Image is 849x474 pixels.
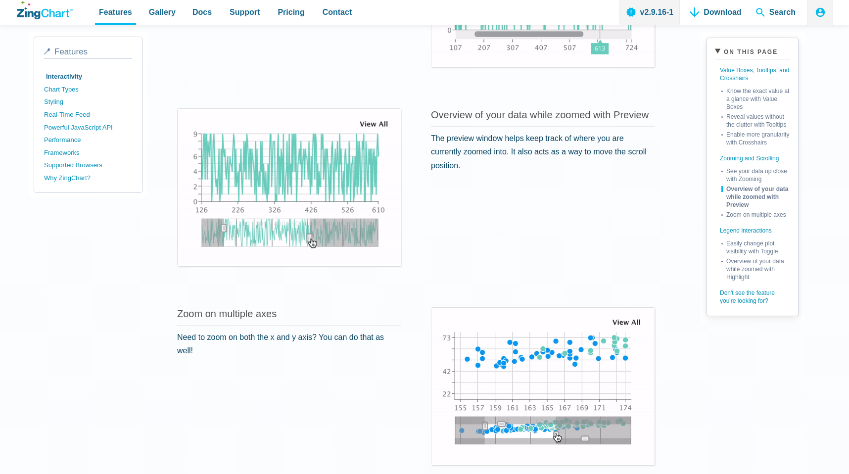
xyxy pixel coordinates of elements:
[721,237,790,255] a: Easily change plot visibility with Toggle
[721,183,790,209] a: Overview of your data while zoomed with Preview
[44,159,132,172] a: Supported Browsers
[721,255,790,281] a: Overview of your data while zoomed with Highlight
[715,146,790,165] a: Zooming and Scrolling
[17,1,73,19] a: ZingChart Logo. Click to return to the homepage
[177,331,401,357] p: Need to zoom on both the x and y axis? You can do that as well!
[323,5,352,19] span: Contact
[431,109,649,120] a: Overview of your data while zoomed with Preview
[178,109,401,266] div: Click to interact
[230,5,260,19] span: Support
[721,165,790,183] a: See your data up close with Zooming
[431,308,655,465] div: Click to interact
[44,95,132,108] a: Styling
[54,47,88,56] span: Features
[44,134,132,146] a: Performance
[44,47,132,59] a: Features
[44,70,132,83] a: Interactivity
[721,111,790,129] a: Reveal values without the clutter with Tooltips
[44,146,132,159] a: Frameworks
[715,63,790,85] a: Value Boxes, Tooltips, and Crosshairs
[721,209,790,219] a: Zoom on multiple axes
[721,85,790,111] a: Know the exact value at a glance with Value Boxes
[44,83,132,96] a: Chart Types
[715,46,790,59] summary: On This Page
[177,308,277,319] a: Zoom on multiple axes
[715,219,790,237] a: Legend interactions
[192,5,212,19] span: Docs
[44,108,132,121] a: Real-Time Feed
[278,5,304,19] span: Pricing
[721,129,790,146] a: Enable more granularity with Crosshairs
[715,281,790,308] a: Don't see the feature you're looking for?
[44,172,132,185] a: Why ZingChart?
[44,121,132,134] a: Powerful JavaScript API
[99,5,132,19] span: Features
[149,5,176,19] span: Gallery
[431,132,655,172] p: The preview window helps keep track of where you are currently zoomed into. It also acts as a way...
